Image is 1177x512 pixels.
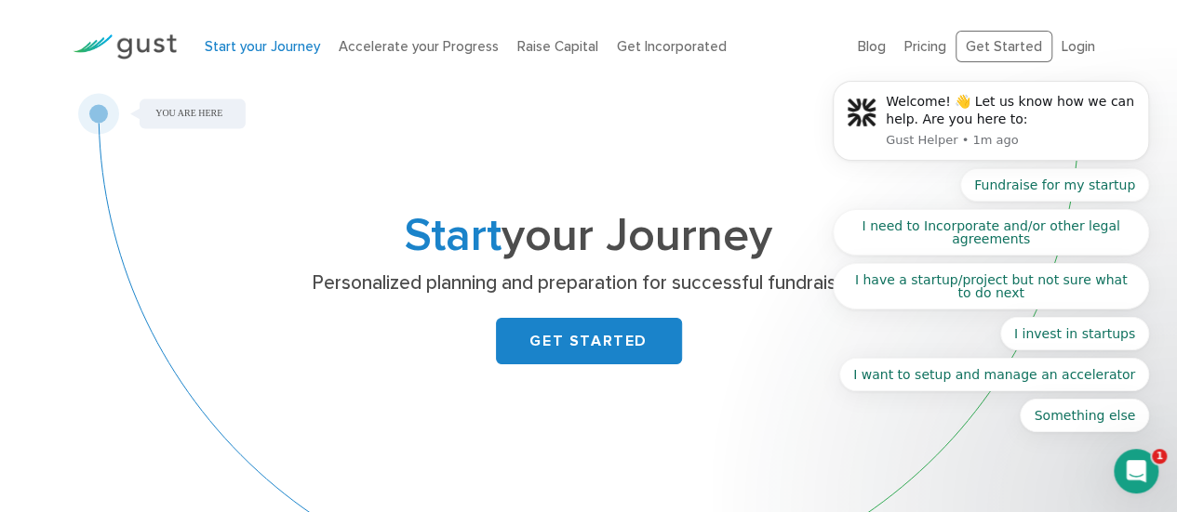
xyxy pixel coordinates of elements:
p: Personalized planning and preparation for successful fundraising. [228,270,949,296]
a: Raise Capital [517,38,598,55]
img: Gust Logo [73,34,177,59]
iframe: Intercom live chat [1114,449,1158,493]
a: Accelerate your Progress [339,38,499,55]
span: 1 [1152,449,1167,464]
h1: your Journey [221,215,956,257]
a: Get Incorporated [617,38,727,55]
a: Start your Journey [205,38,320,55]
a: GET STARTED [496,318,682,364]
span: Start [405,208,502,263]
